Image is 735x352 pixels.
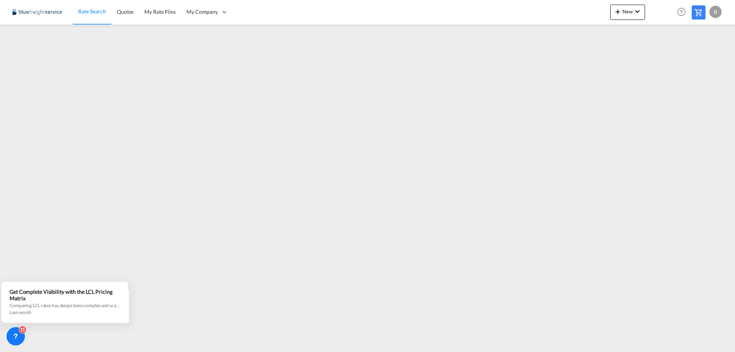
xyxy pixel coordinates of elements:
span: Help [675,5,688,18]
span: My Company [186,8,218,16]
span: My Rate Files [144,8,176,15]
md-icon: icon-plus 400-fg [613,7,622,16]
span: Quotes [117,8,134,15]
button: icon-plus 400-fgNewicon-chevron-down [610,5,645,20]
span: Rate Search [78,8,106,15]
div: B [709,6,722,18]
div: Help [675,5,692,19]
span: New [613,8,642,15]
md-icon: icon-chevron-down [633,7,642,16]
img: 9097ab40c0d911ee81d80fb7ec8da167.JPG [11,3,63,21]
